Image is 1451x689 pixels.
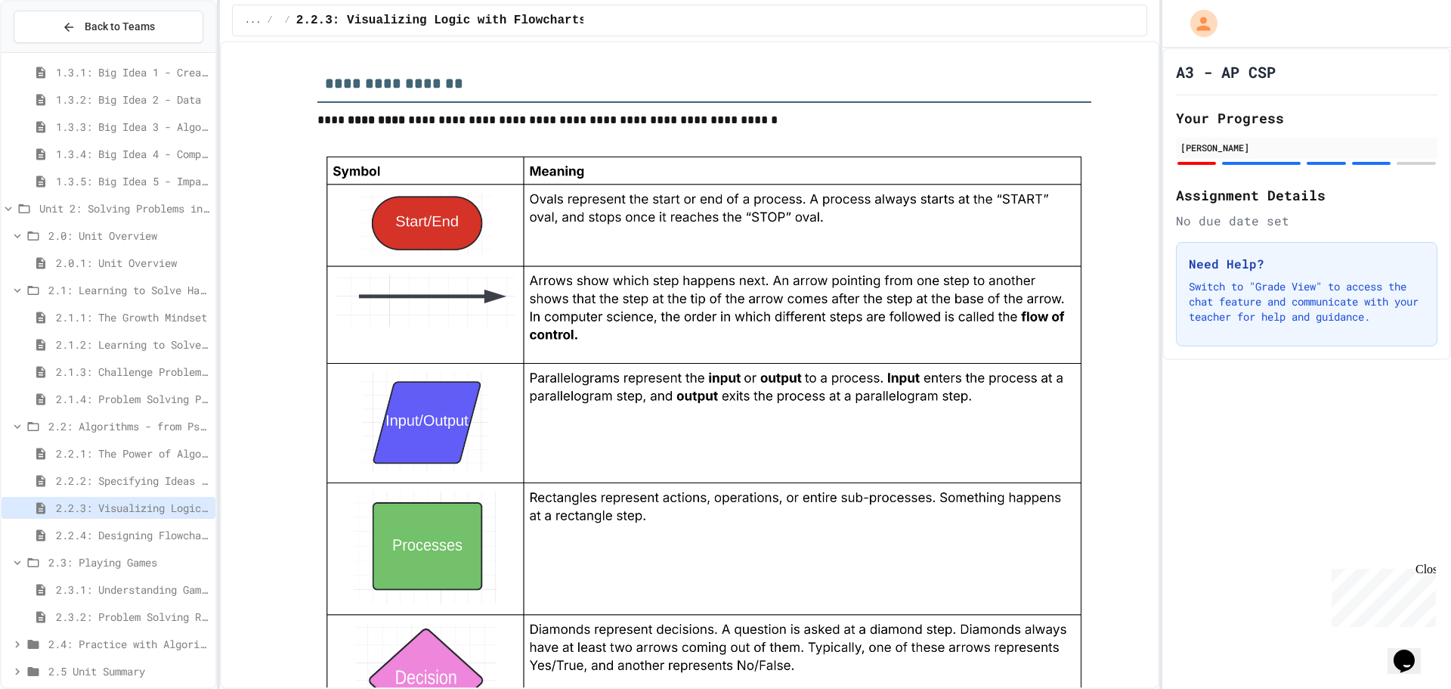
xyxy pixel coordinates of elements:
span: 2.0.1: Unit Overview [56,255,209,271]
span: 2.2.3: Visualizing Logic with Flowcharts [56,500,209,516]
span: ... [245,14,261,26]
span: 2.1.4: Problem Solving Practice [56,391,209,407]
div: No due date set [1176,212,1437,230]
span: 1.3.2: Big Idea 2 - Data [56,92,209,107]
iframe: chat widget [1388,628,1436,674]
span: 2.1: Learning to Solve Hard Problems [48,282,209,298]
span: 2.1.1: The Growth Mindset [56,309,209,325]
span: 2.3.2: Problem Solving Reflection [56,609,209,625]
span: 2.5 Unit Summary [48,663,209,679]
h2: Your Progress [1176,107,1437,129]
h1: A3 - AP CSP [1176,61,1276,82]
div: [PERSON_NAME] [1180,141,1433,154]
span: 2.2.1: The Power of Algorithms [56,445,209,461]
span: 1.3.5: Big Idea 5 - Impact of Computing [56,173,209,189]
span: 2.2: Algorithms - from Pseudocode to Flowcharts [48,418,209,434]
span: 2.2.3: Visualizing Logic with Flowcharts [296,11,586,29]
span: 2.3.1: Understanding Games with Flowcharts [56,582,209,597]
button: Back to Teams [14,11,203,43]
iframe: chat widget [1326,563,1436,627]
span: 2.0: Unit Overview [48,228,209,244]
h2: Assignment Details [1176,185,1437,206]
span: 1.3.1: Big Idea 1 - Creative Development [56,64,209,80]
span: Unit 2: Solving Problems in Computer Science [39,200,209,216]
span: 2.2.4: Designing Flowcharts [56,527,209,543]
span: 2.1.2: Learning to Solve Hard Problems [56,337,209,352]
div: My Account [1174,6,1221,41]
div: Chat with us now!Close [6,6,104,96]
span: 2.1.3: Challenge Problem - The Bridge [56,364,209,380]
span: 2.2.2: Specifying Ideas with Pseudocode [56,473,209,489]
span: 1.3.3: Big Idea 3 - Algorithms and Programming [56,119,209,135]
span: 2.4: Practice with Algorithms [48,636,209,652]
span: 2.3: Playing Games [48,554,209,570]
span: / [267,14,272,26]
h3: Need Help? [1189,255,1425,273]
span: Back to Teams [85,19,155,35]
p: Switch to "Grade View" to access the chat feature and communicate with your teacher for help and ... [1189,279,1425,324]
span: / [285,14,290,26]
span: 1.3.4: Big Idea 4 - Computing Systems and Networks [56,146,209,162]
